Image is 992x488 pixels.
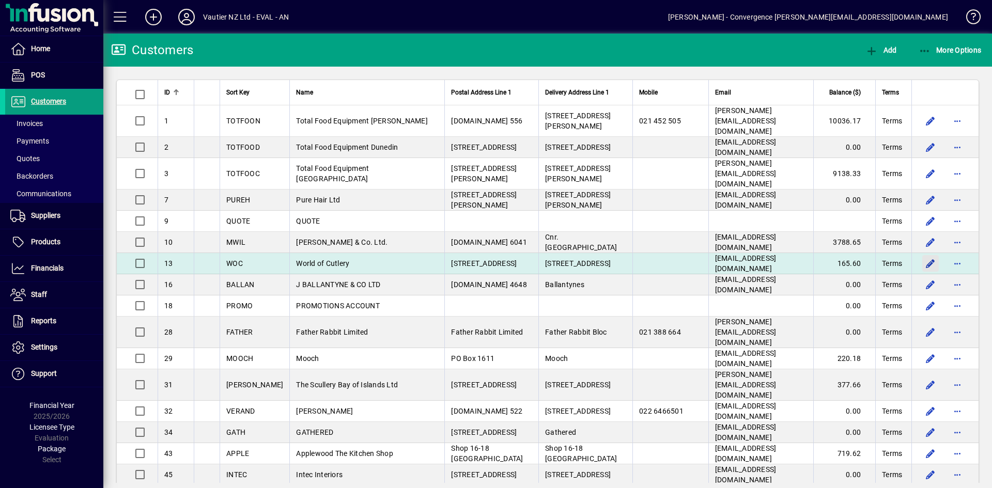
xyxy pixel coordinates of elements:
span: 31 [164,381,173,389]
td: 0.00 [813,401,875,422]
span: 1 [164,117,168,125]
span: [PERSON_NAME][EMAIL_ADDRESS][DOMAIN_NAME] [715,370,777,399]
div: Email [715,87,807,98]
span: [STREET_ADDRESS] [545,407,611,415]
span: 7 [164,196,168,204]
button: More options [949,213,966,229]
span: [EMAIL_ADDRESS][DOMAIN_NAME] [715,349,777,368]
span: TOTFOON [226,117,260,125]
a: POS [5,62,103,88]
span: Shop 16-18 [GEOGRAPHIC_DATA] [451,444,523,463]
a: Financials [5,256,103,281]
button: Edit [922,276,939,293]
span: Terms [882,258,902,269]
a: Home [5,36,103,62]
button: More options [949,255,966,272]
span: Reports [31,317,56,325]
button: Edit [922,192,939,208]
button: More Options [916,41,984,59]
span: Invoices [10,119,43,128]
span: Intec Interiors [296,470,343,479]
a: Invoices [5,115,103,132]
span: Financials [31,264,64,272]
span: [STREET_ADDRESS] [545,259,611,267]
span: 43 [164,449,173,458]
td: 0.00 [813,190,875,211]
button: Edit [922,350,939,367]
button: More options [949,350,966,367]
span: ID [164,87,170,98]
span: Terms [882,406,902,416]
button: More options [949,192,966,208]
button: Profile [170,8,203,26]
span: J BALLANTYNE & CO LTD [296,280,380,289]
span: Applewood The Kitchen Shop [296,449,393,458]
span: QUOTE [296,217,320,225]
span: INTEC [226,470,247,479]
span: Support [31,369,57,377]
td: 719.62 [813,443,875,464]
span: [EMAIL_ADDRESS][DOMAIN_NAME] [715,254,777,273]
button: More options [949,139,966,155]
button: Edit [922,403,939,419]
button: More options [949,165,966,182]
button: More options [949,376,966,393]
span: [STREET_ADDRESS] [545,470,611,479]
span: Total Food Equipment [PERSON_NAME] [296,117,428,125]
a: Products [5,229,103,255]
td: 9138.33 [813,158,875,190]
span: [PERSON_NAME][EMAIL_ADDRESS][DOMAIN_NAME] [715,106,777,135]
span: Terms [882,195,902,205]
span: FATHER [226,328,253,336]
span: Terms [882,448,902,459]
span: PROMO [226,302,253,310]
span: [EMAIL_ADDRESS][DOMAIN_NAME] [715,402,777,420]
a: Quotes [5,150,103,167]
span: [EMAIL_ADDRESS][DOMAIN_NAME] [715,191,777,209]
span: APPLE [226,449,249,458]
span: Terms [882,237,902,247]
td: 0.00 [813,274,875,295]
td: 0.00 [813,137,875,158]
td: 0.00 [813,295,875,317]
span: Payments [10,137,49,145]
button: Edit [922,445,939,462]
span: Backorders [10,172,53,180]
span: [STREET_ADDRESS][PERSON_NAME] [451,164,517,183]
span: POS [31,71,45,79]
span: [PERSON_NAME] [226,381,283,389]
span: VERAND [226,407,255,415]
td: 10036.17 [813,105,875,137]
span: Pure Hair Ltd [296,196,340,204]
span: BALLAN [226,280,255,289]
span: [STREET_ADDRESS][PERSON_NAME] [545,112,611,130]
button: Edit [922,424,939,440]
span: Mooch [545,354,568,363]
span: Suppliers [31,211,60,219]
span: [STREET_ADDRESS] [451,470,517,479]
button: More options [949,113,966,129]
span: World of Cutlery [296,259,349,267]
span: 29 [164,354,173,363]
a: Knowledge Base [958,2,979,36]
span: 18 [164,302,173,310]
span: 28 [164,328,173,336]
span: Package [38,445,66,453]
span: [STREET_ADDRESS] [451,143,517,151]
td: 0.00 [813,464,875,485]
span: Shop 16-18 [GEOGRAPHIC_DATA] [545,444,617,463]
button: Edit [922,255,939,272]
span: 45 [164,470,173,479]
span: [STREET_ADDRESS] [545,143,611,151]
span: [STREET_ADDRESS] [545,381,611,389]
span: PO Box 1611 [451,354,494,363]
span: Email [715,87,731,98]
span: The Scullery Bay of Islands Ltd [296,381,398,389]
span: [PERSON_NAME] [296,407,353,415]
td: 3788.65 [813,232,875,253]
span: Quotes [10,154,40,163]
span: 32 [164,407,173,415]
span: 022 6466501 [639,407,684,415]
button: Edit [922,297,939,314]
span: [STREET_ADDRESS][PERSON_NAME] [545,164,611,183]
